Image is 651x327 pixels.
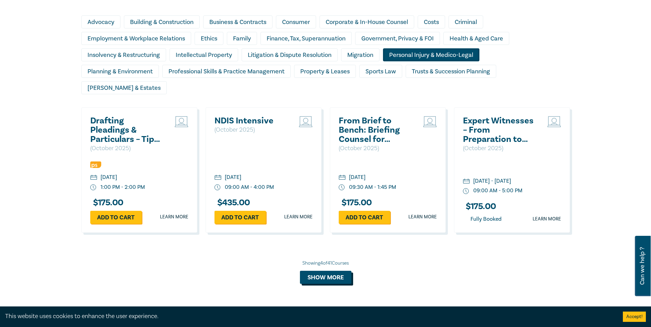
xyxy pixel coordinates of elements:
img: Live Stream [547,116,561,127]
p: ( October 2025 ) [339,144,412,153]
a: Expert Witnesses – From Preparation to Examination [463,116,537,144]
div: Trusts & Succession Planning [406,65,496,78]
div: Building & Construction [124,15,200,28]
h3: $ 175.00 [339,198,372,207]
a: Learn more [160,214,188,220]
div: Intellectual Property [170,48,238,61]
div: [DATE] [349,173,365,181]
a: Drafting Pleadings & Particulars – Tips & Traps [90,116,164,144]
p: ( October 2025 ) [214,125,288,134]
div: 09:00 AM - 4:00 PM [225,183,274,191]
img: watch [214,184,221,191]
div: Professional Skills & Practice Management [162,65,291,78]
img: calendar [214,175,221,181]
a: Learn more [533,216,561,222]
img: watch [90,184,96,191]
div: Employment & Workplace Relations [81,32,191,45]
div: Sports Law [359,65,402,78]
div: Insolvency & Restructuring [81,48,166,61]
img: Live Stream [423,116,437,127]
div: 1:00 PM - 2:00 PM [101,183,145,191]
div: Corporate & In-House Counsel [319,15,414,28]
div: Business & Contracts [203,15,272,28]
div: This website uses cookies to enhance the user experience. [5,312,613,321]
img: Live Stream [299,116,313,127]
div: Showing 4 of 41 Courses [81,260,570,267]
div: Costs [418,15,445,28]
div: Personal Injury & Medico-Legal [383,48,479,61]
h3: $ 435.00 [214,198,250,207]
div: Litigation & Dispute Resolution [242,48,338,61]
a: Learn more [408,214,437,220]
a: NDIS Intensive [214,116,288,125]
div: Migration [341,48,380,61]
div: Fully Booked [463,215,509,224]
div: [PERSON_NAME] & Estates [81,81,167,94]
div: [DATE] - [DATE] [473,177,511,185]
img: watch [339,184,345,191]
p: ( October 2025 ) [90,144,164,153]
div: 09:30 AM - 1:45 PM [349,183,396,191]
img: Live Stream [175,116,188,127]
a: Add to cart [214,211,266,224]
button: Accept cookies [623,312,646,322]
img: Professional Skills [90,161,101,168]
a: Learn more [284,214,313,220]
div: Government, Privacy & FOI [355,32,440,45]
img: calendar [339,175,346,181]
div: [DATE] [225,173,241,181]
div: Criminal [449,15,483,28]
a: From Brief to Bench: Briefing Counsel for Success [339,116,412,144]
div: Property & Leases [294,65,356,78]
span: Can we help ? [639,240,646,292]
a: Add to cart [339,211,390,224]
div: Advocacy [81,15,120,28]
p: ( October 2025 ) [463,144,537,153]
a: Add to cart [90,211,142,224]
div: Planning & Environment [81,65,159,78]
img: calendar [90,175,97,181]
div: Ethics [195,32,223,45]
div: 09:00 AM - 5:00 PM [473,187,522,195]
div: Consumer [276,15,316,28]
div: Family [227,32,257,45]
img: watch [463,188,469,194]
img: calendar [463,179,470,185]
div: Finance, Tax, Superannuation [260,32,352,45]
h3: $ 175.00 [90,198,124,207]
button: Show more [300,271,351,284]
h3: $ 175.00 [463,202,496,211]
div: [DATE] [101,173,117,181]
div: Health & Aged Care [443,32,509,45]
